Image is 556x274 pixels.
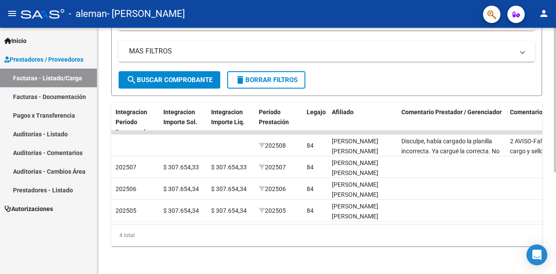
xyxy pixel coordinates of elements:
div: 84 [307,141,314,151]
span: - aleman [69,4,107,23]
datatable-header-cell: Integracion Importe Sol. [160,103,208,141]
span: - [PERSON_NAME] [107,4,185,23]
span: $ 307.654,33 [211,164,247,171]
span: Integracion Periodo Presentacion [116,109,152,135]
datatable-header-cell: Integracion Importe Liq. [208,103,255,141]
div: [PERSON_NAME] [PERSON_NAME] 20487943550 [332,136,394,166]
div: [PERSON_NAME] [PERSON_NAME] 20487943550 [332,201,394,231]
span: Autorizaciones [4,204,53,214]
span: Buscar Comprobante [126,76,212,84]
datatable-header-cell: Comentario Prestador / Gerenciador [398,103,506,141]
span: 202506 [116,185,136,192]
span: $ 307.654,34 [211,185,247,192]
mat-expansion-panel-header: MAS FILTROS [119,41,535,62]
mat-panel-title: MAS FILTROS [129,46,514,56]
span: 202507 [116,164,136,171]
span: Prestadores / Proveedores [4,55,83,64]
mat-icon: delete [235,75,245,85]
div: 4 total [111,224,542,246]
span: Disculpe, había cargado la planilla incorrecta. Ya cargué la correcta. No me llega ningun mail no... [401,138,500,174]
span: Inicio [4,36,26,46]
div: 84 [307,162,314,172]
span: Integracion Importe Liq. [211,109,245,125]
mat-icon: search [126,75,137,85]
mat-icon: person [539,8,549,19]
div: [PERSON_NAME] [PERSON_NAME] 20487943550 [332,180,394,209]
button: Buscar Comprobante [119,71,220,89]
span: $ 307.654,34 [163,185,199,192]
span: 202505 [259,207,286,214]
span: Comentario Prestador / Gerenciador [401,109,502,116]
mat-icon: menu [7,8,17,19]
span: 202506 [259,185,286,192]
span: Integracion Importe Sol. [163,109,197,125]
span: $ 307.654,34 [163,207,199,214]
div: 84 [307,206,314,216]
div: Open Intercom Messenger [526,244,547,265]
span: 202505 [116,207,136,214]
span: 202508 [259,142,286,149]
span: $ 307.654,34 [211,207,247,214]
span: Período Prestación [259,109,289,125]
span: 202507 [259,164,286,171]
button: Borrar Filtros [227,71,305,89]
div: 84 [307,184,314,194]
datatable-header-cell: Integracion Periodo Presentacion [112,103,160,141]
div: [PERSON_NAME] [PERSON_NAME] 20487943550 [332,158,394,188]
span: $ 307.654,33 [163,164,199,171]
datatable-header-cell: Período Prestación [255,103,303,141]
span: Legajo [307,109,326,116]
datatable-header-cell: Legajo [303,103,328,141]
datatable-header-cell: Afiliado [328,103,398,141]
span: Borrar Filtros [235,76,298,84]
span: Afiliado [332,109,354,116]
